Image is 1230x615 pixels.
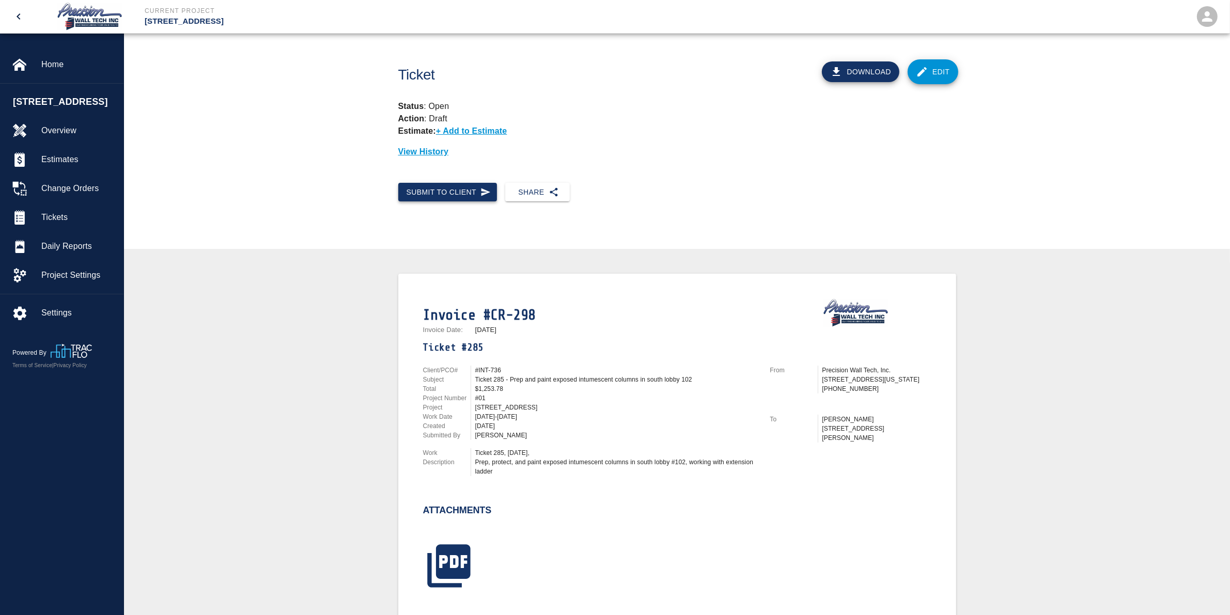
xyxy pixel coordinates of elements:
[41,240,115,253] span: Daily Reports
[41,58,115,71] span: Home
[398,127,436,135] strong: Estimate:
[423,307,758,324] h1: Invoice #CR-298
[475,366,758,375] div: #INT-736
[822,384,931,393] p: [PHONE_NUMBER]
[475,326,497,333] p: [DATE]
[41,211,115,224] span: Tickets
[423,505,492,516] h2: Attachments
[505,183,570,202] button: Share
[41,307,115,319] span: Settings
[398,114,447,123] p: : Draft
[423,431,471,440] p: Submitted By
[423,375,471,384] p: Subject
[1178,565,1230,615] iframe: Chat Widget
[423,448,471,467] p: Work Description
[475,421,758,431] div: [DATE]
[41,182,115,195] span: Change Orders
[822,298,890,327] img: Precision Wall Tech, Inc.
[398,183,497,202] button: Submit to Client
[6,4,31,29] button: open drawer
[145,6,671,15] p: Current Project
[423,341,758,353] h1: Ticket #285
[41,153,115,166] span: Estimates
[41,124,115,137] span: Overview
[12,348,51,357] p: Powered By
[475,431,758,440] div: [PERSON_NAME]
[822,375,931,384] p: [STREET_ADDRESS][US_STATE]
[12,362,52,368] a: Terms of Service
[423,403,471,412] p: Project
[770,415,818,424] p: To
[475,403,758,412] div: [STREET_ADDRESS]
[13,95,118,109] span: [STREET_ADDRESS]
[398,146,956,158] p: View History
[475,375,758,384] div: Ticket 285 - Prep and paint exposed intumescent columns in south lobby 102
[822,415,931,424] p: [PERSON_NAME]
[436,127,507,135] p: + Add to Estimate
[822,424,931,443] p: [STREET_ADDRESS][PERSON_NAME]
[770,366,818,375] p: From
[423,393,471,403] p: Project Number
[908,59,958,84] a: Edit
[51,344,92,358] img: TracFlo
[475,448,758,476] div: Ticket 285, [DATE], Prep, protect, and paint exposed intumescent columns in south lobby #102, wor...
[398,102,424,111] strong: Status
[822,366,931,375] p: Precision Wall Tech, Inc.
[41,269,115,281] span: Project Settings
[475,384,758,393] div: $1,253.78
[822,61,899,82] button: Download
[398,100,956,113] p: : Open
[423,384,471,393] p: Total
[145,15,671,27] p: [STREET_ADDRESS]
[54,362,87,368] a: Privacy Policy
[423,412,471,421] p: Work Date
[398,114,425,123] strong: Action
[423,421,471,431] p: Created
[52,362,54,368] span: |
[398,67,720,84] h1: Ticket
[56,2,124,31] img: Precision Wall Tech, Inc.
[423,366,471,375] p: Client/PCO#
[423,326,471,333] p: Invoice Date:
[475,412,758,421] div: [DATE]-[DATE]
[475,393,758,403] div: #01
